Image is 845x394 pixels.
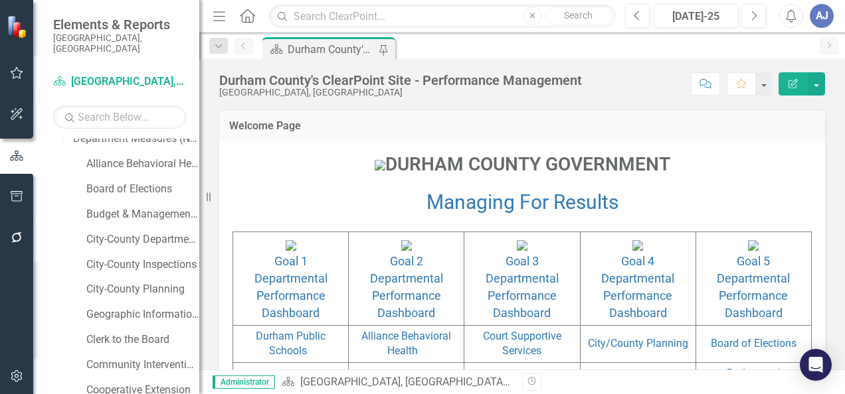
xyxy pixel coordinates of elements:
[256,330,326,358] a: Durham Public Schools
[632,240,643,251] img: goal%204%20icon.PNG
[810,4,834,28] button: AJ
[219,73,582,88] div: Durham County's ClearPoint Site - Performance Management
[511,375,797,388] div: Durham County's ClearPoint Site - Performance Management
[375,160,385,170] img: Logo.png
[86,182,199,197] a: Board of Elections
[7,15,30,38] img: ClearPoint Strategy
[53,33,186,54] small: [GEOGRAPHIC_DATA], [GEOGRAPHIC_DATA]
[282,375,512,390] div: »
[269,5,615,28] input: Search ClearPoint...
[517,240,527,251] img: goal%203%20icon.PNG
[86,207,199,222] a: Budget & Management Services
[229,120,815,132] h3: Welcome Page
[401,240,412,251] img: goal%202%20icon.PNG
[286,240,296,251] img: goal%201%20icon%20v2.PNG
[800,349,832,381] div: Open Intercom Messenger
[86,307,199,322] a: Geographic Information Systems
[86,232,199,247] a: City-County Departments
[658,9,733,25] div: [DATE]-25
[588,337,688,350] a: City/County Planning
[86,358,199,373] a: Community Intervention & Support Services
[711,337,797,350] a: Board of Elections
[426,190,618,214] a: Managing For Results
[361,330,451,358] a: Alliance Behavioral Health
[213,375,275,389] span: Administrator
[375,153,670,175] span: DURHAM COUNTY GOVERNMENT
[717,254,790,320] a: Goal 5 Departmental Performance Dashboard
[53,105,186,129] input: Search Below...
[486,254,559,320] a: Goal 3 Departmental Performance Dashboard
[254,254,328,320] a: Goal 1 Departmental Performance Dashboard
[748,240,759,251] img: goal%205%20icon.PNG
[300,375,510,388] a: [GEOGRAPHIC_DATA], [GEOGRAPHIC_DATA]
[53,17,186,33] span: Elements & Reports
[219,88,582,98] div: [GEOGRAPHIC_DATA], [GEOGRAPHIC_DATA]
[86,157,199,172] a: Alliance Behavioral Health
[545,7,612,25] button: Search
[370,254,443,320] a: Goal 2 Departmental Performance Dashboard
[288,41,375,58] div: Durham County's ClearPoint Site - Performance Management
[86,282,199,297] a: City-County Planning
[654,4,738,28] button: [DATE]-25
[601,254,674,320] a: Goal 4 Departmental Performance Dashboard
[564,10,593,21] span: Search
[483,330,561,358] a: Court Supportive Services
[53,74,186,90] a: [GEOGRAPHIC_DATA], [GEOGRAPHIC_DATA]
[73,131,199,147] a: Department Measures (New)
[86,332,199,348] a: Clerk to the Board
[86,257,199,273] a: City-County Inspections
